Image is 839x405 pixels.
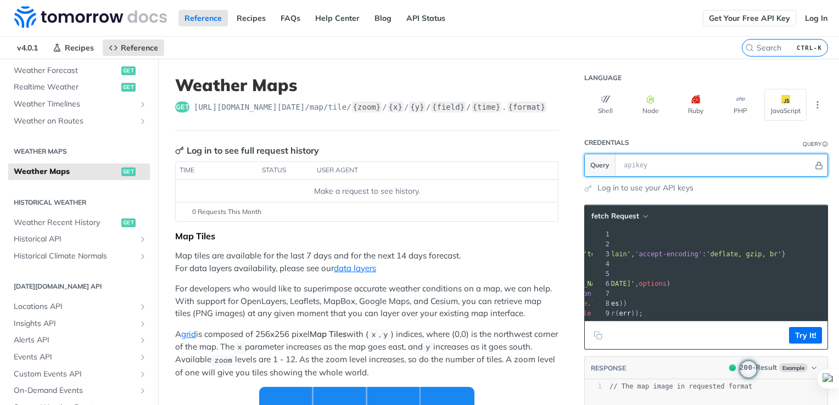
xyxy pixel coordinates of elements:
div: 3 [592,249,611,259]
div: 5 [592,269,611,279]
span: ( , ) [508,280,670,288]
a: Weather on RoutesShow subpages for Weather on Routes [8,113,150,130]
a: Help Center [309,10,366,26]
i: Information [823,142,828,147]
span: On-Demand Events [14,385,136,396]
label: {time} [472,102,502,113]
div: Log in to see full request history [175,144,319,157]
a: Log In [799,10,834,26]
a: data layers [334,263,376,273]
button: Ruby [674,89,717,121]
span: Locations API [14,301,136,312]
svg: Search [745,43,754,52]
svg: Key [175,146,184,155]
a: Historical APIShow subpages for Historical API [8,231,150,248]
button: Try It! [789,327,822,344]
a: Reference [178,10,228,26]
div: Query [803,140,821,148]
span: err [619,310,631,317]
div: 6 [592,279,611,289]
button: Show subpages for Locations API [138,302,147,311]
label: {format} [507,102,546,113]
span: Events API [14,352,136,363]
span: Realtime Weather [14,82,119,93]
span: x [371,331,376,339]
span: // The map image in requested format [609,383,752,390]
span: Alerts API [14,335,136,346]
a: Insights APIShow subpages for Insights API [8,316,150,332]
a: Blog [368,10,398,26]
span: : { : , : } [508,250,786,258]
button: fetch Request [588,211,651,222]
a: Recipes [47,40,100,56]
span: Weather Forecast [14,65,119,76]
span: 200 [729,364,736,371]
span: 'accept-encoding' [635,250,702,258]
label: {field} [431,102,466,113]
button: Shell [584,89,627,121]
h2: Weather Maps [8,147,150,156]
span: 0 Requests This Month [192,207,261,217]
span: Reference [121,43,158,53]
th: status [258,162,313,179]
a: Events APIShow subpages for Events API [8,349,150,365]
span: get [121,66,136,75]
p: A is composed of 256x256 pixel with ( , ) indices, where (0,0) is the northwest corner of the map... [175,328,558,379]
a: Alerts APIShow subpages for Alerts API [8,332,150,348]
a: On-Demand EventsShow subpages for On-Demand Events [8,383,150,399]
button: Show subpages for Insights API [138,319,147,328]
a: FAQs [275,10,306,26]
a: Realtime Weatherget [8,79,150,95]
span: y [383,331,388,339]
th: time [176,162,258,179]
button: Hide [813,160,825,171]
span: options [639,280,667,288]
span: Historical Climate Normals [14,251,136,262]
div: 4 [592,259,611,269]
h1: Weather Maps [175,75,558,95]
button: Show subpages for Custom Events API [138,370,147,379]
kbd: CTRL-K [794,42,825,53]
span: 'deflate, gzip, br' [706,250,781,258]
span: Historical API [14,234,136,245]
div: 7 [592,289,611,299]
span: zoom [214,356,232,364]
a: Locations APIShow subpages for Locations API [8,299,150,315]
span: get [121,83,136,92]
p: For developers who would like to superimpose accurate weather conditions on a map, we can help. W... [175,283,558,320]
button: Show subpages for Weather Timelines [138,100,147,109]
span: Insights API [14,318,136,329]
span: v4.0.1 [11,40,44,56]
a: Historical Climate NormalsShow subpages for Historical Climate Normals [8,248,150,265]
button: RESPONSE [590,363,627,374]
div: 2 [592,239,611,249]
span: get [121,218,136,227]
div: Make a request to see history. [180,185,553,197]
a: API Status [400,10,451,26]
div: QueryInformation [803,140,828,148]
p: Map tiles are available for the last 7 days and for the next 14 days forecast. For data layers av... [175,250,558,274]
span: Weather on Routes [14,116,136,127]
span: res [607,300,619,307]
span: Weather Recent History [14,217,119,228]
a: Weather Forecastget [8,63,150,79]
a: grid [181,329,196,339]
a: Custom Events APIShow subpages for Custom Events API [8,366,150,383]
span: Weather Maps [14,166,119,177]
h2: [DATE][DOMAIN_NAME] API [8,282,150,291]
span: fetch Request [591,211,639,221]
button: Query [585,154,616,176]
th: user agent [313,162,536,179]
a: Recipes [231,10,272,26]
button: Show subpages for Weather on Routes [138,117,147,126]
span: Recipes [65,43,94,53]
a: Weather Recent Historyget [8,215,150,231]
label: {x} [388,102,404,113]
span: log [591,300,603,307]
button: PHP [719,89,762,121]
a: Weather Mapsget [8,164,150,180]
span: Query [590,160,609,170]
div: 9 [592,308,611,318]
label: {y} [409,102,425,113]
div: 1 [592,229,611,239]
